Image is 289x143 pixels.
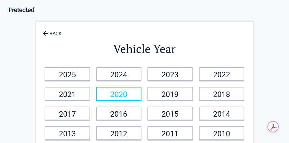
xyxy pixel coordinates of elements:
a: 2014 [199,107,245,120]
a: 2022 [199,67,245,81]
a: 2023 [148,67,193,81]
a: 2015 [148,107,193,120]
a: 2011 [148,126,193,140]
a: 2012 [96,126,142,140]
a: 2018 [199,87,245,101]
a: 2010 [199,126,245,140]
a: 2013 [45,126,90,140]
h2: Vehicle Year [42,41,247,57]
a: 2021 [45,87,90,101]
img: Main Logo [9,7,35,12]
a: 2024 [96,67,142,81]
a: 2020 [96,87,142,101]
a: 2019 [148,87,193,101]
a: BACK [42,25,63,36]
a: 2017 [45,107,90,120]
a: 2016 [96,107,142,120]
a: 2025 [45,67,90,81]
